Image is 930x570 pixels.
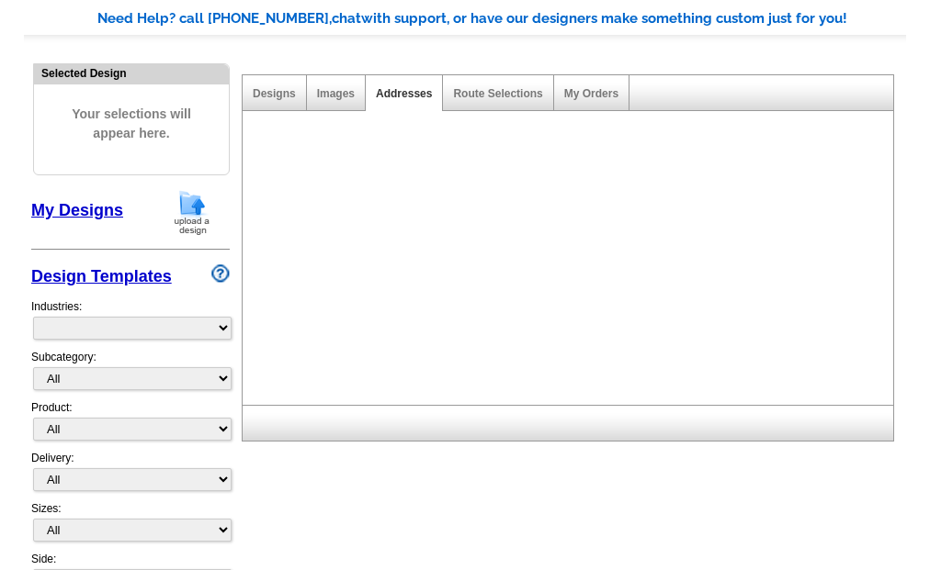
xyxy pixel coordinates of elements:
[48,86,215,162] span: Your selections will appear here.
[31,500,230,551] div: Sizes:
[31,201,123,219] a: My Designs
[253,87,296,100] a: Designs
[31,289,230,349] div: Industries:
[564,87,618,100] a: My Orders
[31,349,230,399] div: Subcategory:
[376,87,432,100] a: Addresses
[31,450,230,500] div: Delivery:
[332,10,361,27] span: chat
[317,87,355,100] a: Images
[31,267,172,285] a: Design Templates
[168,189,216,236] img: upload-design
[34,64,229,82] div: Selected Design
[211,264,230,283] img: design-wizard-help-icon.png
[97,8,906,29] div: Need Help? call [PHONE_NUMBER], with support, or have our designers make something custom just fo...
[453,87,542,100] a: Route Selections
[31,399,230,450] div: Product:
